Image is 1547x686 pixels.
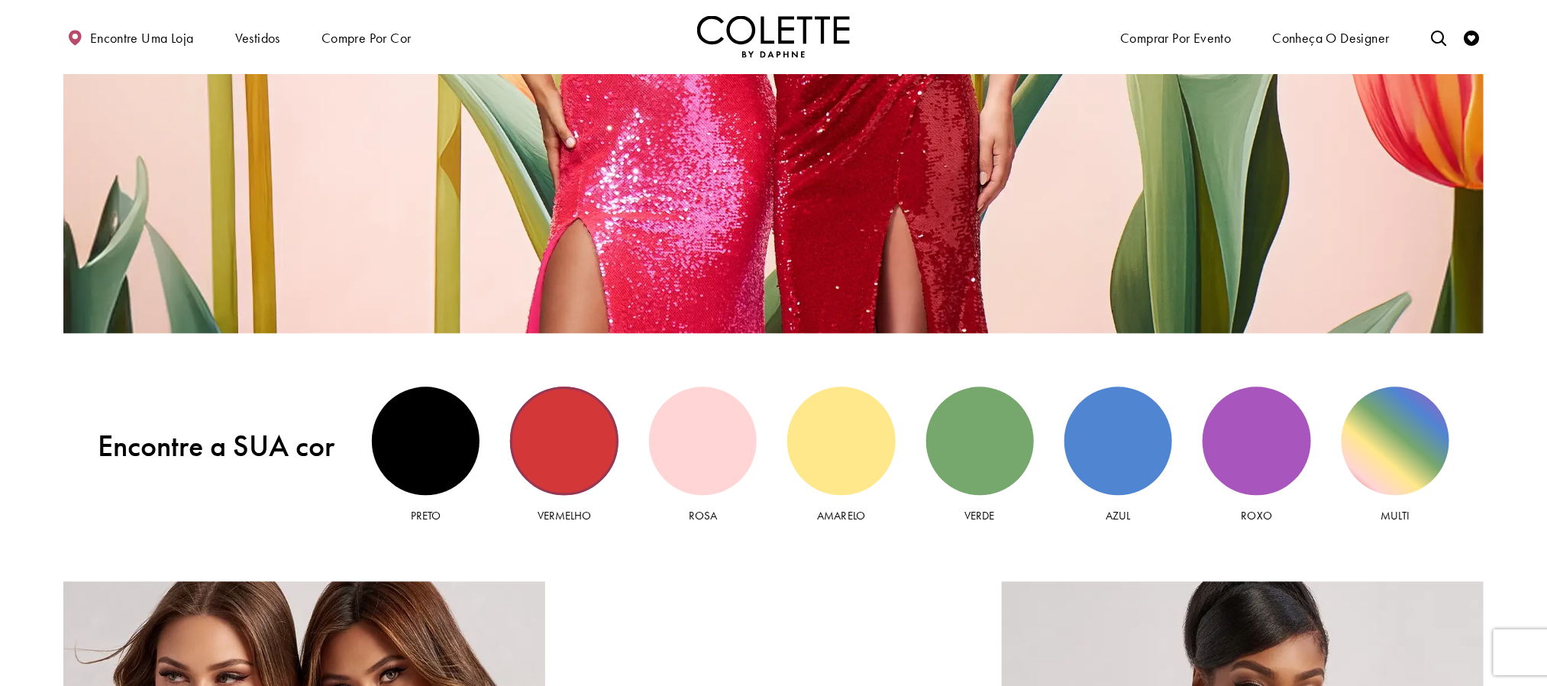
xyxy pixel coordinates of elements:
span: Vestidos [231,15,284,59]
font: Compre por cor [321,29,411,47]
font: Amarelo [818,508,866,523]
font: Multi [1381,508,1410,523]
font: Preto [411,508,441,523]
font: Vestidos [235,29,280,47]
a: Conheça o designer [1269,15,1394,59]
div: Vista azul [1064,387,1172,494]
div: Vista roxa [1203,387,1310,494]
a: Vista azul Azul [1064,387,1172,523]
div: Multivisualização [1342,387,1449,494]
font: Encontre a SUA cor [98,426,334,465]
font: Azul [1106,508,1130,523]
font: Conheça o designer [1273,29,1390,47]
font: Rosa [689,508,717,523]
a: Vista vermelha Vermelho [510,387,618,523]
a: Vista roxa Roxo [1203,387,1310,523]
a: Encontre uma loja [63,15,197,59]
font: Comprar por evento [1120,29,1231,47]
a: Multivisualização Multi [1342,387,1449,523]
div: Vista amarela [787,387,895,494]
font: Vermelho [538,508,592,523]
img: Colette por Daphne [697,16,850,58]
div: Vista verde [926,387,1034,494]
a: Alternar pesquisa [1427,16,1450,58]
div: Visão negra [372,387,480,494]
span: Comprar por evento [1116,15,1235,59]
a: Vista amarela Amarelo [787,387,895,523]
font: Verde [964,508,994,523]
div: Vista vermelha [510,387,618,494]
a: Verificar lista de desejos [1461,16,1484,58]
font: Encontre uma loja [90,29,194,47]
font: Roxo [1242,508,1272,523]
div: Vista rosa [649,387,757,494]
span: Compre por cor [318,15,415,59]
a: Vista verde Verde [926,387,1034,523]
a: Visão negra Preto [372,387,480,523]
a: Visite a página inicial [697,16,850,58]
a: Vista rosa Rosa [649,387,757,523]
